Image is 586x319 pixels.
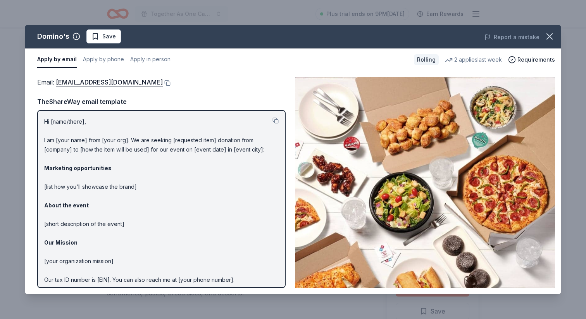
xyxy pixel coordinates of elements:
[44,165,112,171] strong: Marketing opportunities
[517,55,555,64] span: Requirements
[37,30,69,43] div: Domino's
[130,52,171,68] button: Apply in person
[56,77,163,87] a: [EMAIL_ADDRESS][DOMAIN_NAME]
[102,32,116,41] span: Save
[484,33,539,42] button: Report a mistake
[445,55,502,64] div: 2 applies last week
[83,52,124,68] button: Apply by phone
[44,117,279,312] p: Hi [name/there], I am [your name] from [your org]. We are seeking [requested item] donation from ...
[508,55,555,64] button: Requirements
[295,77,555,288] img: Image for Domino's
[37,52,77,68] button: Apply by email
[414,54,439,65] div: Rolling
[86,29,121,43] button: Save
[37,97,286,107] div: TheShareWay email template
[44,202,89,209] strong: About the event
[37,78,163,86] span: Email :
[44,239,78,246] strong: Our Mission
